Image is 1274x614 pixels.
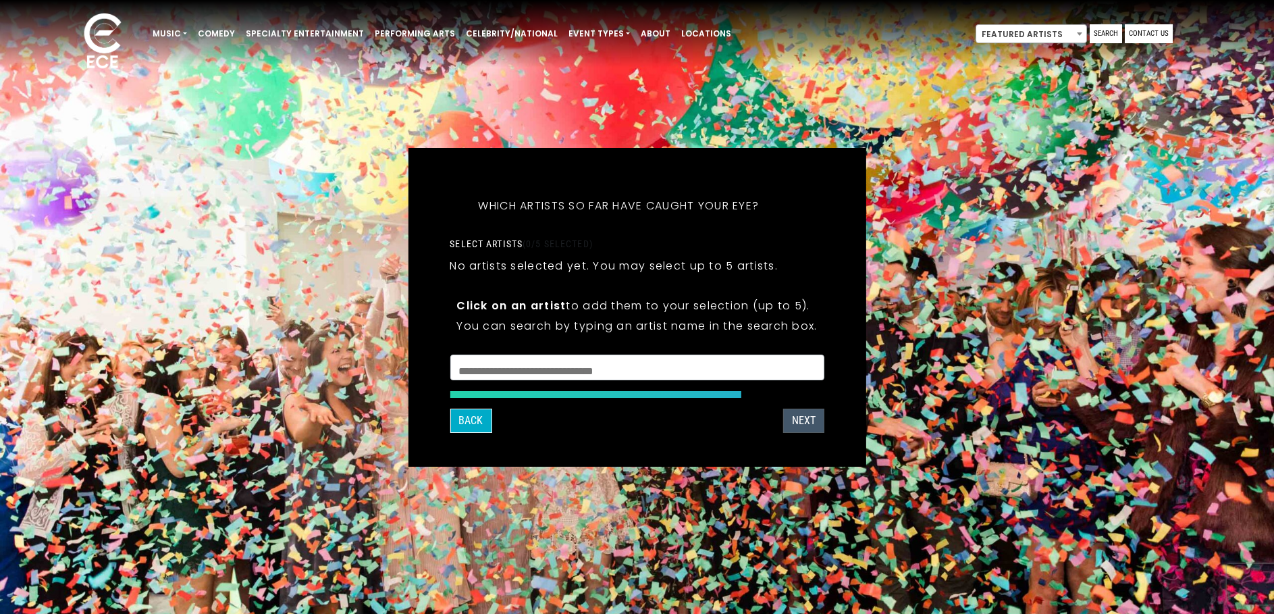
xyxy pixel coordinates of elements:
a: Celebrity/National [460,22,563,45]
a: Comedy [192,22,240,45]
a: Contact Us [1125,24,1173,43]
strong: Click on an artist [456,298,566,313]
p: No artists selected yet. You may select up to 5 artists. [450,257,778,274]
a: Event Types [563,22,635,45]
button: Back [450,409,492,433]
a: Locations [676,22,737,45]
p: to add them to your selection (up to 5). [456,297,817,314]
a: Specialty Entertainment [240,22,369,45]
p: You can search by typing an artist name in the search box. [456,317,817,334]
label: Select artists [450,238,592,250]
a: About [635,22,676,45]
span: Featured Artists [976,24,1087,43]
img: ece_new_logo_whitev2-1.png [69,9,136,75]
a: Search [1090,24,1122,43]
span: (0/5 selected) [523,238,593,249]
button: Next [783,409,824,433]
span: Featured Artists [976,25,1086,44]
textarea: Search [458,363,815,376]
a: Music [147,22,192,45]
h5: Which artists so far have caught your eye? [450,182,787,230]
a: Performing Arts [369,22,460,45]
